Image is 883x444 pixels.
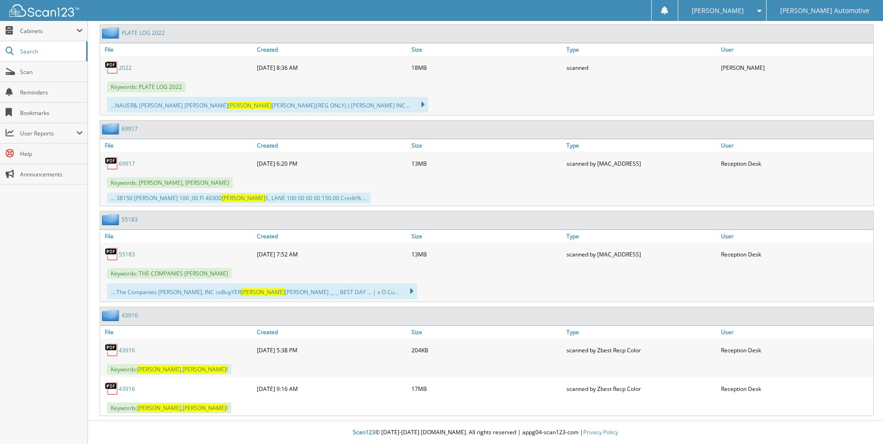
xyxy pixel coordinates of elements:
a: Type [564,326,719,338]
a: Size [409,326,564,338]
img: PDF.png [105,61,119,74]
span: Keywords: , I [107,403,231,413]
span: Cabinets [20,27,76,35]
div: scanned by [MAC_ADDRESS] [564,154,719,173]
div: scanned by Zbest Recp Color [564,379,719,398]
div: [DATE] 6:20 PM [255,154,409,173]
a: Created [255,43,409,56]
a: Created [255,139,409,152]
a: 43916 [121,311,138,319]
a: 69917 [119,160,135,168]
img: PDF.png [105,343,119,357]
a: User [719,139,873,152]
img: folder2.png [102,123,121,135]
div: [PERSON_NAME] [719,58,873,77]
a: Size [409,139,564,152]
span: Keywords: , I [107,364,231,375]
div: 17MB [409,379,564,398]
a: 43916 [119,385,135,393]
span: Bookmarks [20,109,83,117]
div: 18MB [409,58,564,77]
iframe: Chat Widget [836,399,883,444]
img: scan123-logo-white.svg [9,4,79,17]
div: 13MB [409,154,564,173]
div: [DATE] 8:36 AM [255,58,409,77]
span: [PERSON_NAME] Automotive [780,8,870,13]
a: File [100,326,255,338]
span: Keywords: [PERSON_NAME], [PERSON_NAME] [107,177,233,188]
span: [PERSON_NAME] [137,365,181,373]
span: [PERSON_NAME] [182,365,226,373]
a: 43916 [119,346,135,354]
a: User [719,326,873,338]
a: Type [564,230,719,242]
span: [PERSON_NAME] [692,8,744,13]
span: Search [20,47,81,55]
div: Reception Desk [719,245,873,263]
span: User Reports [20,129,76,137]
span: [PERSON_NAME] [222,194,265,202]
div: Reception Desk [719,341,873,359]
div: scanned [564,58,719,77]
span: Scan123 [353,428,375,436]
div: 204KB [409,341,564,359]
span: Keywords: PLATE LOG 2022 [107,81,186,92]
span: [PERSON_NAME] [228,101,272,109]
a: Size [409,43,564,56]
div: [DATE] 9:16 AM [255,379,409,398]
a: Created [255,326,409,338]
a: 55183 [119,250,135,258]
a: 55183 [121,215,138,223]
a: User [719,43,873,56]
div: 13MB [409,245,564,263]
span: [PERSON_NAME] [137,404,181,412]
a: File [100,230,255,242]
div: scanned by [MAC_ADDRESS] [564,245,719,263]
span: Reminders [20,88,83,96]
img: PDF.png [105,382,119,396]
span: Scan [20,68,83,76]
a: Created [255,230,409,242]
div: scanned by Zbest Recp Color [564,341,719,359]
a: User [719,230,873,242]
a: 2022 [119,64,132,72]
a: 69917 [121,125,138,133]
span: Help [20,150,83,158]
div: ...NAUER& [PERSON_NAME] [PERSON_NAME] [PERSON_NAME]{REG ONLY) ) [PERSON_NAME] INC... [107,97,428,113]
span: Keywords: THE COMPANIES [PERSON_NAME] [107,268,232,279]
a: Size [409,230,564,242]
div: Reception Desk [719,154,873,173]
a: File [100,43,255,56]
span: [PERSON_NAME] [241,288,285,296]
span: [PERSON_NAME] [182,404,226,412]
a: Privacy Policy [583,428,618,436]
img: PDF.png [105,156,119,170]
img: folder2.png [102,309,121,321]
img: PDF.png [105,247,119,261]
div: ... 38150 [PERSON_NAME] 100 ,00 FI 40300 S, LANE 100 00 00 00 150.00 Credit% ... [107,193,371,203]
a: Type [564,139,719,152]
div: [DATE] 7:52 AM [255,245,409,263]
a: PLATE LOG 2022 [121,29,165,37]
img: folder2.png [102,27,121,39]
a: Type [564,43,719,56]
img: folder2.png [102,214,121,225]
div: ... The Companies [PERSON_NAME], INC coBuyYER [PERSON_NAME] __ _ BEST DAY ... | v O Cu... [107,283,417,299]
div: © [DATE]-[DATE] [DOMAIN_NAME]. All rights reserved | appg04-scan123-com | [88,421,883,444]
span: Announcements [20,170,83,178]
div: Reception Desk [719,379,873,398]
a: File [100,139,255,152]
div: [DATE] 5:38 PM [255,341,409,359]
